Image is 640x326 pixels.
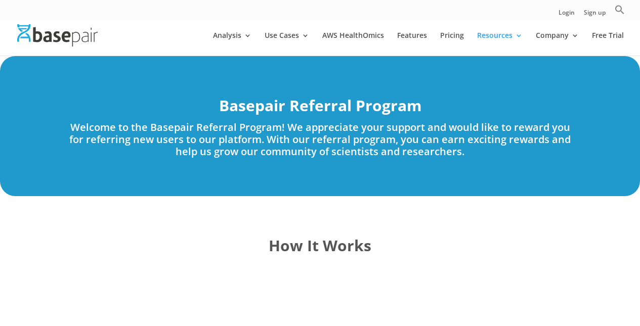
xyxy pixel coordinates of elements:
[17,24,98,46] img: Basepair
[584,10,606,20] a: Sign up
[265,32,309,56] a: Use Cases
[559,10,575,20] a: Login
[592,32,624,56] a: Free Trial
[64,121,576,157] p: Welcome to the Basepair Referral Program! We appreciate your support and would like to reward you...
[440,32,464,56] a: Pricing
[615,5,625,15] svg: Search
[615,5,625,20] a: Search Icon Link
[397,32,427,56] a: Features
[269,235,371,256] strong: How It Works
[213,32,251,56] a: Analysis
[322,32,384,56] a: AWS HealthOmics
[477,32,523,56] a: Resources
[219,95,421,116] strong: Basepair Referral Program
[536,32,579,56] a: Company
